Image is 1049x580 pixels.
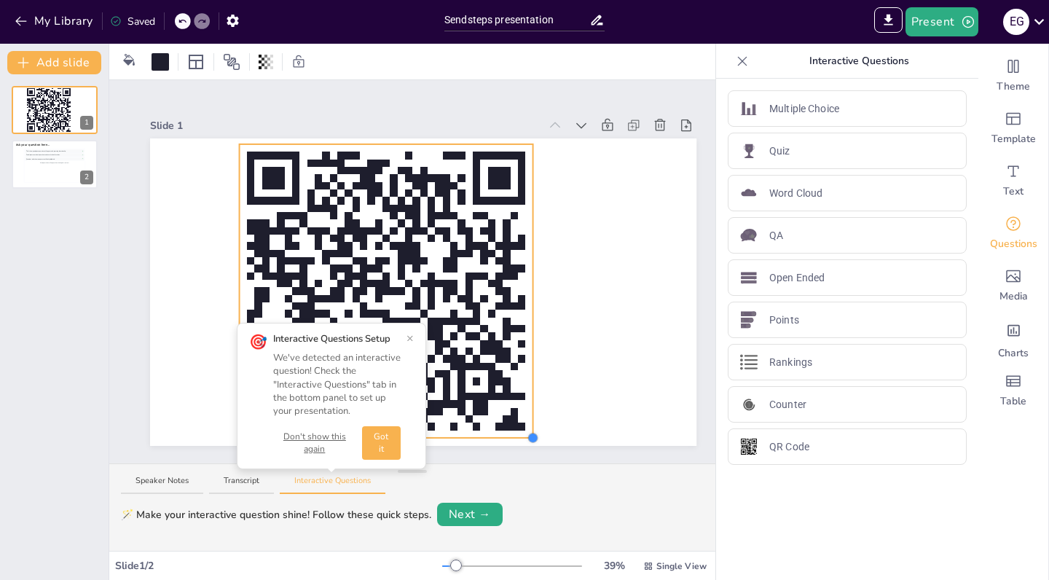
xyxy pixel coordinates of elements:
button: Next → [437,503,503,526]
span: Charts [998,346,1029,361]
div: Get real-time input from your audience [978,207,1048,259]
button: My Library [11,9,99,33]
span: Questions [990,237,1037,251]
div: Change the overall theme [978,50,1048,102]
span: Media [999,289,1028,304]
button: × [406,332,414,344]
button: Don't show this again [273,431,356,455]
img: QR Code icon [740,438,758,455]
span: Text [1003,184,1024,199]
div: Background color [118,54,140,69]
div: 39 % [597,558,632,573]
span: Template [991,132,1036,146]
div: 🪄 Make your interactive question shine! Follow these quick steps. [121,507,431,522]
span: Export to PowerPoint [874,7,903,36]
div: Add charts and graphs [978,312,1048,364]
span: Position [223,53,240,71]
div: Slide 1 / 2 [115,558,442,573]
div: Layout [184,50,208,74]
div: 1 [12,86,98,134]
button: Add slide [7,51,101,74]
img: Rankings icon [740,353,758,371]
div: Participants can submit questions and vote for their favorites. [26,154,82,155]
button: Transcript [209,475,274,495]
div: Saved [110,14,155,29]
div: This is how participant questions will appear with upvoting functionality. [26,150,82,152]
p: Word Cloud [769,186,822,201]
img: Counter icon [740,396,758,413]
img: Quiz icon [740,142,758,160]
p: Open Ended [769,270,825,286]
div: 🎯 [249,332,267,353]
div: E G [1003,9,1029,35]
img: QA icon [740,227,758,244]
div: Add text boxes [978,154,1048,207]
div: 2 [80,171,93,184]
div: 2 [12,140,98,188]
div: Slide 1 [150,118,539,133]
button: Present [905,7,978,36]
p: QA [769,228,783,243]
span: Theme [997,79,1030,94]
div: Add a table [978,364,1048,417]
img: Points icon [740,311,758,329]
div: Add ready made slides [978,102,1048,154]
div: We've detected an interactive question! Check the "Interactive Questions" tab in the bottom panel... [273,351,401,418]
div: Add images, graphics, shapes or video [978,259,1048,312]
p: Points [769,313,799,328]
div: Questions with the most upvotes will be highlighted. [26,157,82,159]
img: Word Cloud icon [740,184,758,202]
span: Single View [656,560,707,573]
p: QR Code [769,439,809,455]
div: 1 [80,116,93,130]
button: E G [1003,7,1029,36]
button: Interactive Questions [280,475,385,495]
input: Insert title [444,9,589,31]
p: Rankings [769,355,812,370]
div: Interactive Questions Setup [273,332,401,345]
p: Counter [769,397,806,412]
img: Multiple Choice icon [740,100,758,117]
button: Got it [362,426,401,460]
div: More questions will appear here during the session... [25,160,85,164]
p: Quiz [769,144,790,159]
p: Multiple Choice [769,101,839,117]
p: Interactive Questions [754,44,964,79]
button: Speaker Notes [121,475,203,495]
span: Table [1000,394,1026,409]
img: Open Ended icon [740,269,758,286]
span: Ask your question here... [16,143,50,147]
